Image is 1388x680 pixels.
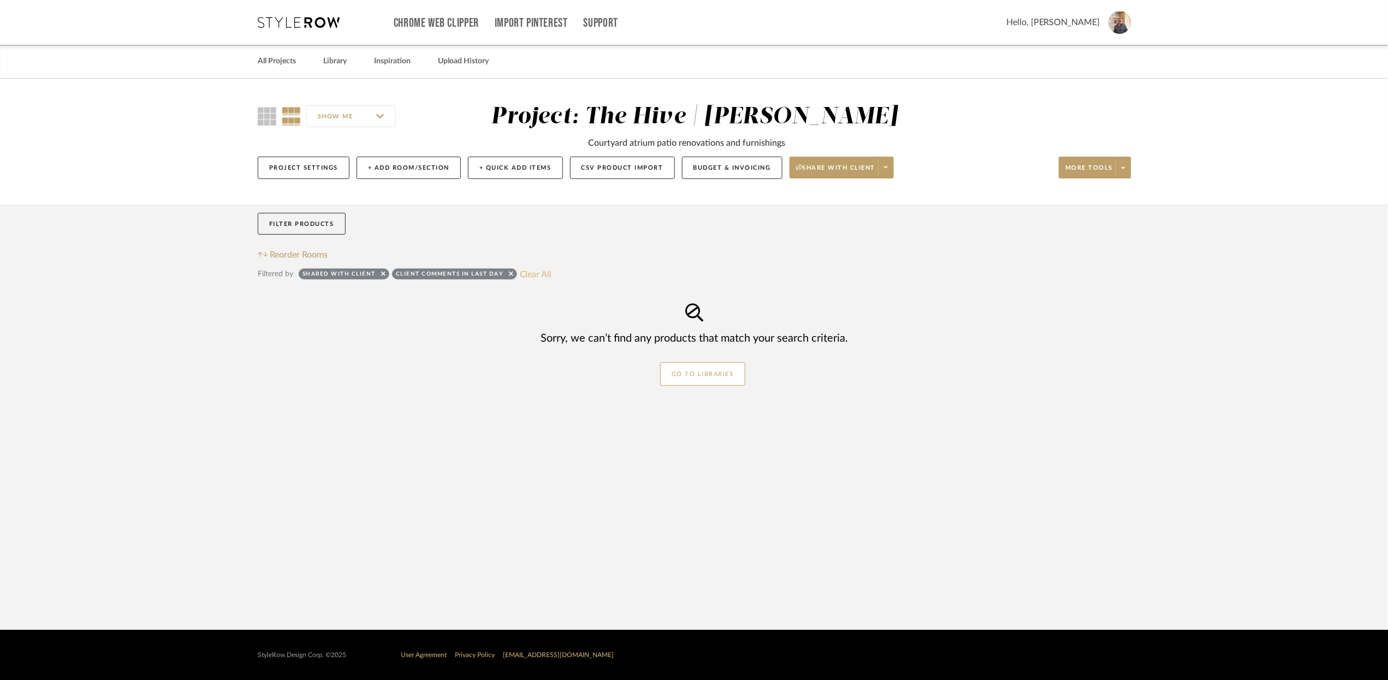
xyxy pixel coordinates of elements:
div: Project: The Hive | [PERSON_NAME] [491,105,898,128]
button: Filter Products [258,213,346,235]
button: Reorder Rooms [258,248,328,261]
button: CSV Product Import [570,157,675,179]
div: Client Comments in last day [396,270,503,281]
a: Import Pinterest [495,19,568,28]
button: Budget & Invoicing [682,157,782,179]
button: + Add Room/Section [357,157,461,179]
button: Share with client [790,157,894,178]
a: Chrome Web Clipper [394,19,479,28]
a: Inspiration [374,54,411,69]
a: Support [584,19,618,28]
a: User Agreement [401,652,447,658]
a: Upload History [438,54,489,69]
div: Sorry, we can’t find any products that match your search criteria. [258,331,1131,346]
div: Courtyard atrium patio renovations and furnishings [589,136,786,150]
button: Project Settings [258,157,349,179]
button: + Quick Add Items [468,157,563,179]
img: avatar [1108,11,1131,34]
button: More tools [1059,157,1131,178]
span: Share with client [796,164,876,180]
a: [EMAIL_ADDRESS][DOMAIN_NAME] [503,652,614,658]
a: Library [323,54,347,69]
div: Shared with client [302,270,376,281]
button: Clear All [520,267,552,281]
div: StyleRow Design Corp. ©2025 [258,651,346,659]
div: Filtered by [258,268,293,280]
span: Hello, [PERSON_NAME] [1006,16,1100,29]
span: More tools [1065,164,1113,180]
a: All Projects [258,54,296,69]
span: Reorder Rooms [270,248,328,261]
a: Privacy Policy [455,652,495,658]
a: GO TO LIBRARIES [660,362,745,386]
